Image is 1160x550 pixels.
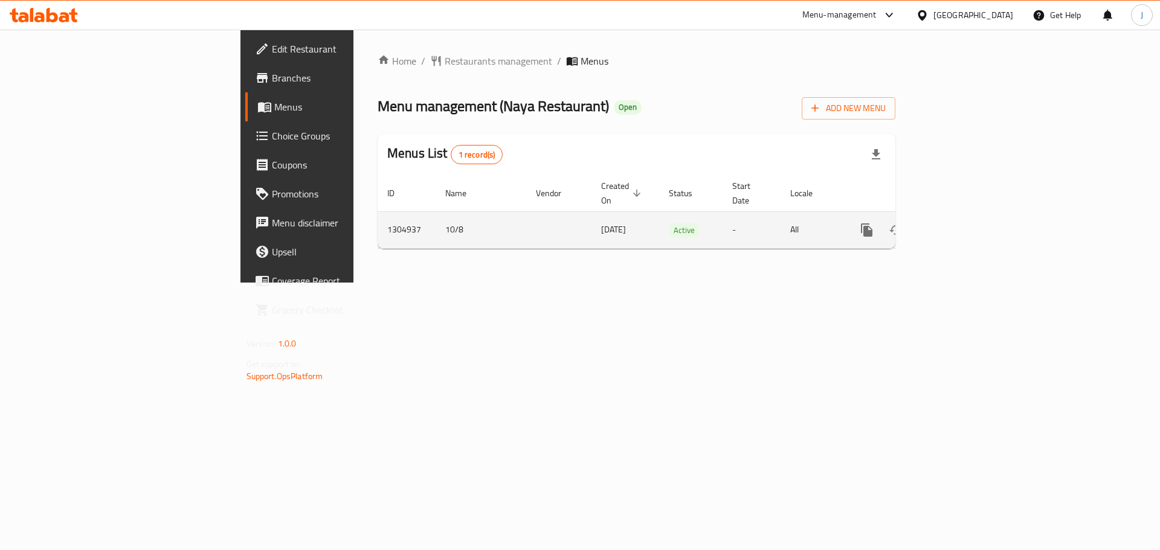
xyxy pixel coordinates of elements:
[246,356,302,372] span: Get support on:
[378,175,978,249] table: enhanced table
[451,145,503,164] div: Total records count
[601,179,645,208] span: Created On
[669,223,700,237] div: Active
[274,100,425,114] span: Menus
[245,34,434,63] a: Edit Restaurant
[781,211,843,248] td: All
[802,97,895,120] button: Add New Menu
[843,175,978,212] th: Actions
[387,144,503,164] h2: Menus List
[669,186,708,200] span: Status
[272,71,425,85] span: Branches
[581,54,608,68] span: Menus
[445,186,482,200] span: Name
[536,186,577,200] span: Vendor
[436,211,526,248] td: 10/8
[245,179,434,208] a: Promotions
[245,237,434,266] a: Upsell
[245,121,434,150] a: Choice Groups
[378,92,609,120] span: Menu management ( Naya Restaurant )
[614,100,642,115] div: Open
[245,295,434,324] a: Grocery Checklist
[811,101,886,116] span: Add New Menu
[790,186,828,200] span: Locale
[802,8,877,22] div: Menu-management
[272,158,425,172] span: Coupons
[272,273,425,288] span: Coverage Report
[881,216,910,245] button: Change Status
[852,216,881,245] button: more
[378,54,895,68] nav: breadcrumb
[245,92,434,121] a: Menus
[272,216,425,230] span: Menu disclaimer
[445,54,552,68] span: Restaurants management
[272,129,425,143] span: Choice Groups
[272,187,425,201] span: Promotions
[557,54,561,68] li: /
[272,302,425,317] span: Grocery Checklist
[451,149,503,161] span: 1 record(s)
[387,186,410,200] span: ID
[862,140,891,169] div: Export file
[246,368,323,384] a: Support.OpsPlatform
[245,266,434,295] a: Coverage Report
[246,336,276,351] span: Version:
[272,42,425,56] span: Edit Restaurant
[601,222,626,237] span: [DATE]
[245,208,434,237] a: Menu disclaimer
[278,336,297,351] span: 1.0.0
[272,245,425,259] span: Upsell
[732,179,766,208] span: Start Date
[245,150,434,179] a: Coupons
[430,54,552,68] a: Restaurants management
[933,8,1013,22] div: [GEOGRAPHIC_DATA]
[1141,8,1143,22] span: J
[614,102,642,112] span: Open
[723,211,781,248] td: -
[669,223,700,237] span: Active
[245,63,434,92] a: Branches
